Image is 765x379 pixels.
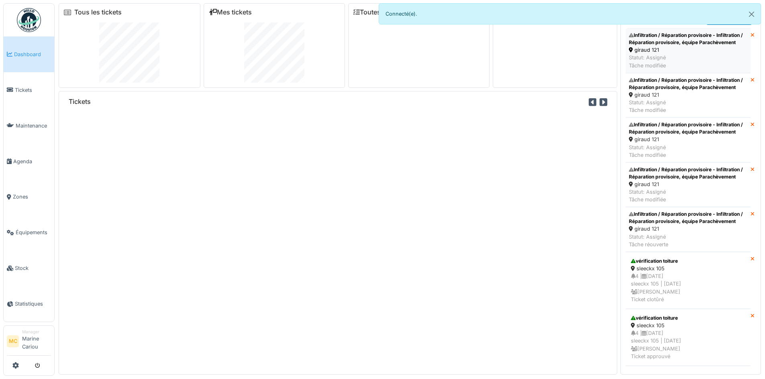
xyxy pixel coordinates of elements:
[74,8,122,16] a: Tous les tickets
[4,144,54,179] a: Agenda
[626,207,751,252] a: Infiltration / Réparation provisoire - Infiltration / Réparation provisoire, équipe Parachèvement...
[4,286,54,322] a: Statistiques
[629,188,747,203] div: Statut: Assigné Tâche modifiée
[631,322,745,329] div: sleeckx 105
[743,4,761,25] button: Close
[629,225,747,233] div: giraud 121
[629,136,747,143] div: giraud 121
[4,215,54,250] a: Équipements
[22,329,51,354] li: Marine Cariou
[631,272,745,303] div: 4 | [DATE] sleeckx 105 | [DATE] [PERSON_NAME] Ticket clotûré
[631,257,745,265] div: vérification toiture
[4,72,54,108] a: Tickets
[16,122,51,130] span: Maintenance
[4,250,54,286] a: Stock
[16,229,51,236] span: Équipements
[629,77,747,91] div: Infiltration / Réparation provisoire - Infiltration / Réparation provisoire, équipe Parachèvement
[631,329,745,360] div: 4 | [DATE] sleeckx 105 | [DATE] [PERSON_NAME] Ticket approuvé
[629,46,747,54] div: giraud 121
[629,211,747,225] div: Infiltration / Réparation provisoire - Infiltration / Réparation provisoire, équipe Parachèvement
[626,309,751,366] a: vérification toiture sleeckx 105 4 |[DATE]sleeckx 105 | [DATE] [PERSON_NAME]Ticket approuvé
[629,233,747,248] div: Statut: Assigné Tâche réouverte
[629,166,747,180] div: Infiltration / Réparation provisoire - Infiltration / Réparation provisoire, équipe Parachèvement
[209,8,252,16] a: Mes tickets
[379,3,761,24] div: Connecté(e).
[4,36,54,72] a: Dashboard
[626,73,751,118] a: Infiltration / Réparation provisoire - Infiltration / Réparation provisoire, équipe Parachèvement...
[629,99,747,114] div: Statut: Assigné Tâche modifiée
[4,108,54,144] a: Maintenance
[4,179,54,215] a: Zones
[15,300,51,308] span: Statistiques
[629,180,747,188] div: giraud 121
[22,329,51,335] div: Manager
[629,54,747,69] div: Statut: Assigné Tâche modifiée
[626,28,751,73] a: Infiltration / Réparation provisoire - Infiltration / Réparation provisoire, équipe Parachèvement...
[13,158,51,165] span: Agenda
[69,98,91,105] h6: Tickets
[631,265,745,272] div: sleeckx 105
[14,51,51,58] span: Dashboard
[353,8,413,16] a: Toutes les tâches
[17,8,41,32] img: Badge_color-CXgf-gQk.svg
[626,162,751,207] a: Infiltration / Réparation provisoire - Infiltration / Réparation provisoire, équipe Parachèvement...
[631,314,745,322] div: vérification toiture
[7,329,51,356] a: MC ManagerMarine Cariou
[13,193,51,201] span: Zones
[629,144,747,159] div: Statut: Assigné Tâche modifiée
[7,335,19,347] li: MC
[626,118,751,162] a: Infiltration / Réparation provisoire - Infiltration / Réparation provisoire, équipe Parachèvement...
[626,252,751,309] a: vérification toiture sleeckx 105 4 |[DATE]sleeckx 105 | [DATE] [PERSON_NAME]Ticket clotûré
[629,32,747,46] div: Infiltration / Réparation provisoire - Infiltration / Réparation provisoire, équipe Parachèvement
[629,121,747,136] div: Infiltration / Réparation provisoire - Infiltration / Réparation provisoire, équipe Parachèvement
[15,264,51,272] span: Stock
[629,91,747,99] div: giraud 121
[15,86,51,94] span: Tickets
